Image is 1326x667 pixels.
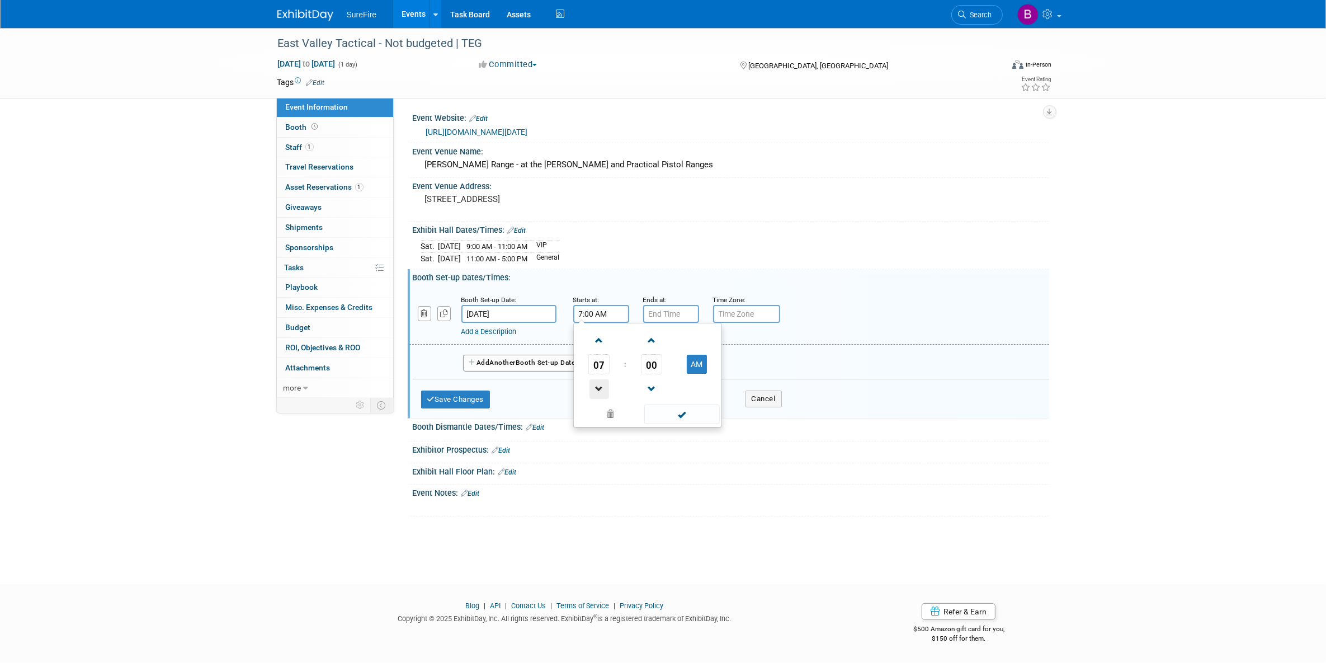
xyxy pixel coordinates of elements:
[277,318,393,337] a: Budget
[285,263,304,272] span: Tasks
[492,447,511,454] a: Edit
[588,374,610,403] a: Decrement Hour
[556,602,609,610] a: Terms of Service
[548,602,555,610] span: |
[277,10,333,21] img: ExhibitDay
[490,359,516,367] span: Another
[465,602,479,610] a: Blog
[277,157,393,177] a: Travel Reservations
[573,305,629,323] input: Start Time
[277,611,852,624] div: Copyright © 2025 ExhibitDay, Inc. All rights reserved. ExhibitDay is a registered trademark of Ex...
[286,363,331,372] span: Attachments
[413,463,1049,478] div: Exhibit Hall Floor Plan:
[277,258,393,278] a: Tasks
[622,354,629,374] td: :
[310,123,320,131] span: Booth not reserved yet
[426,128,528,137] a: [URL][DOMAIN_NAME][DATE]
[481,602,488,610] span: |
[413,110,1049,124] div: Event Website:
[526,424,545,431] a: Edit
[463,355,582,372] button: AddAnotherBooth Set-up Date
[277,118,393,137] a: Booth
[301,59,312,68] span: to
[286,102,348,111] span: Event Information
[286,223,323,232] span: Shipments
[643,296,667,304] small: Ends at:
[467,242,528,251] span: 9:00 AM - 11:00 AM
[277,138,393,157] a: Staff1
[286,323,311,332] span: Budget
[277,59,336,69] span: [DATE] [DATE]
[1025,60,1051,69] div: In-Person
[643,407,720,423] a: Done
[922,603,995,620] a: Refer & Earn
[286,162,354,171] span: Travel Reservations
[338,61,358,68] span: (1 day)
[277,358,393,378] a: Attachments
[438,241,461,253] td: [DATE]
[508,227,526,234] a: Edit
[421,391,490,408] button: Save Changes
[490,602,501,610] a: API
[274,34,986,54] div: East Valley Tactical - Not budgeted | TEG
[461,296,517,304] small: Booth Set-up Date:
[966,11,992,19] span: Search
[745,391,782,407] button: Cancel
[306,79,325,87] a: Edit
[869,617,1049,643] div: $500 Amazon gift card for you,
[937,58,1052,75] div: Event Format
[869,634,1049,643] div: $150 off for them.
[277,77,325,88] td: Tags
[467,255,528,263] span: 11:00 AM - 5:00 PM
[1021,77,1051,82] div: Event Rating
[370,398,393,412] td: Toggle Event Tabs
[277,278,393,297] a: Playbook
[530,241,560,253] td: VIP
[713,296,746,304] small: Time Zone:
[277,378,393,398] a: more
[576,407,645,422] a: Clear selection
[641,354,662,374] span: Pick Minute
[620,602,663,610] a: Privacy Policy
[641,326,662,354] a: Increment Minute
[286,343,361,352] span: ROI, Objectives & ROO
[611,602,618,610] span: |
[502,602,509,610] span: |
[286,182,364,191] span: Asset Reservations
[277,177,393,197] a: Asset Reservations1
[470,115,488,123] a: Edit
[277,97,393,117] a: Event Information
[413,419,1049,433] div: Booth Dismantle Dates/Times:
[1017,4,1039,25] img: Bree Yoshikawa
[588,354,610,374] span: Pick Hour
[593,613,597,619] sup: ®
[530,253,560,265] td: General
[277,218,393,237] a: Shipments
[286,123,320,131] span: Booth
[1012,60,1023,69] img: Format-Inperson.png
[351,398,371,412] td: Personalize Event Tab Strip
[286,203,322,212] span: Giveaways
[413,143,1049,157] div: Event Venue Name:
[748,62,888,70] span: [GEOGRAPHIC_DATA], [GEOGRAPHIC_DATA]
[641,374,662,403] a: Decrement Minute
[425,194,666,204] pre: [STREET_ADDRESS]
[421,156,1041,173] div: [PERSON_NAME] Range - at the [PERSON_NAME] and Practical Pistol Ranges
[277,338,393,358] a: ROI, Objectives & ROO
[277,198,393,217] a: Giveaways
[951,5,1003,25] a: Search
[355,183,364,191] span: 1
[413,485,1049,499] div: Event Notes:
[277,238,393,257] a: Sponsorships
[461,490,480,497] a: Edit
[588,326,610,354] a: Increment Hour
[475,59,541,71] button: Committed
[421,241,438,253] td: Sat.
[347,10,377,19] span: SureFire
[413,269,1049,283] div: Booth Set-up Dates/Times:
[713,305,780,323] input: Time Zone
[413,178,1049,192] div: Event Venue Address:
[286,143,314,152] span: Staff
[284,383,301,392] span: more
[286,283,318,292] span: Playbook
